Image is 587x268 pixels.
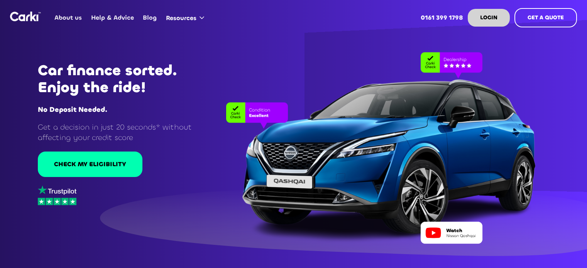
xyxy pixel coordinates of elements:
strong: No Deposit Needed. [38,105,107,114]
p: Get a decision in just 20 seconds* without affecting your credit score [38,122,211,143]
a: About us [50,3,86,33]
img: Logo [10,12,41,21]
div: Resources [161,3,212,32]
a: LOGIN [468,9,510,27]
strong: GET A QUOTE [528,14,564,21]
div: Resources [166,14,196,22]
img: stars [38,198,76,205]
strong: LOGIN [480,14,497,21]
div: CHECK MY ELIGIBILITY [54,160,126,169]
a: CHECK MY ELIGIBILITY [38,152,142,177]
h1: Car finance sorted. Enjoy the ride! [38,62,211,96]
strong: 0161 399 1798 [421,13,463,22]
img: trustpilot [38,185,76,195]
a: GET A QUOTE [514,8,577,27]
a: 0161 399 1798 [416,3,468,33]
a: home [10,12,41,21]
a: Blog [139,3,161,33]
a: Help & Advice [86,3,138,33]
